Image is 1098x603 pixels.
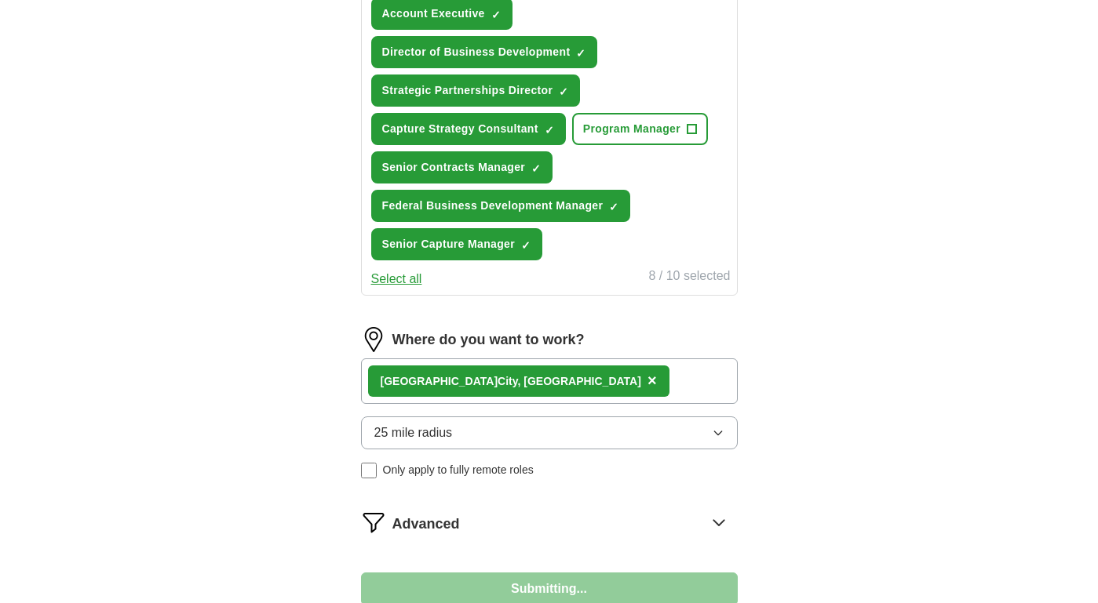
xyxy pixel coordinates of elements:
button: Senior Contracts Manager✓ [371,151,553,183]
span: Capture Strategy Consultant [382,121,538,137]
span: ✓ [609,201,618,213]
span: ✓ [545,124,554,136]
span: Senior Capture Manager [382,236,516,252]
span: Only apply to fully remote roles [383,462,534,478]
span: Strategic Partnerships Director [382,82,553,99]
span: Federal Business Development Manager [382,198,604,214]
img: filter [361,510,386,535]
span: × [647,372,657,389]
button: Select all [371,270,422,289]
span: Program Manager [583,121,680,137]
span: ✓ [491,9,501,21]
button: Program Manager [572,113,708,145]
span: 25 mile radius [374,423,453,442]
input: Only apply to fully remote roles [361,463,377,478]
strong: [GEOGRAPHIC_DATA] [381,375,498,387]
img: location.png [361,327,386,352]
button: Director of Business Development✓ [371,36,598,68]
div: City, [GEOGRAPHIC_DATA] [381,373,641,390]
button: Capture Strategy Consultant✓ [371,113,566,145]
label: Where do you want to work? [392,329,585,351]
div: 8 / 10 selected [648,267,730,289]
button: Federal Business Development Manager✓ [371,190,631,222]
span: ✓ [576,47,585,60]
span: Advanced [392,514,460,535]
span: Account Executive [382,5,485,22]
button: × [647,369,657,393]
span: ✓ [521,239,531,252]
span: Senior Contracts Manager [382,159,526,176]
button: Senior Capture Manager✓ [371,228,543,260]
span: ✓ [559,85,568,98]
button: Strategic Partnerships Director✓ [371,74,581,107]
span: Director of Business Development [382,44,571,60]
span: ✓ [531,162,541,175]
button: 25 mile radius [361,416,738,449]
